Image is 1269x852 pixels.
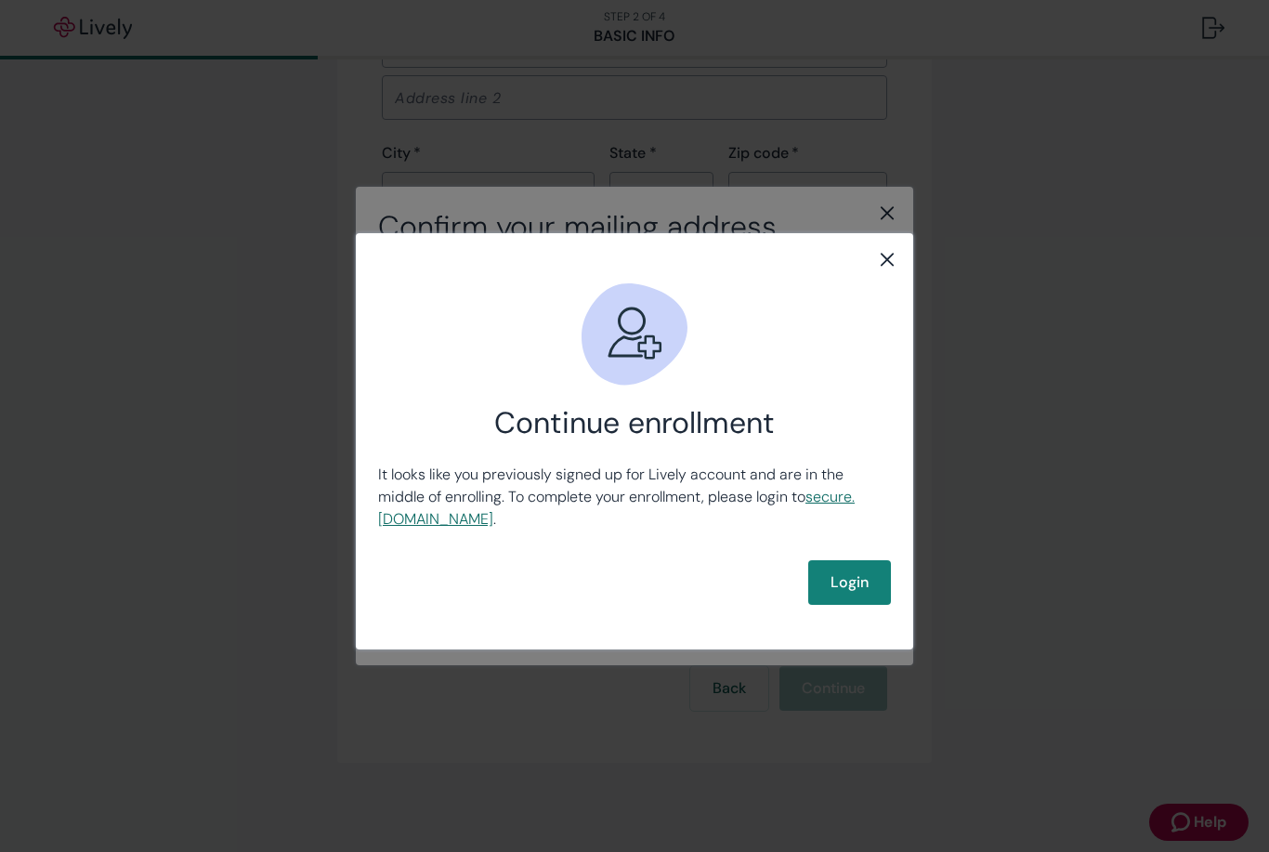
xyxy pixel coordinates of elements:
button: close button [876,248,898,270]
h2: Continue enrollment [378,404,891,441]
a: secure.[DOMAIN_NAME] [378,487,855,529]
p: It looks like you previously signed up for Lively account and are in the middle of enrolling. To ... [378,464,891,531]
svg: close [876,248,898,270]
svg: Add user icon [579,278,690,389]
a: Login [808,560,891,605]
